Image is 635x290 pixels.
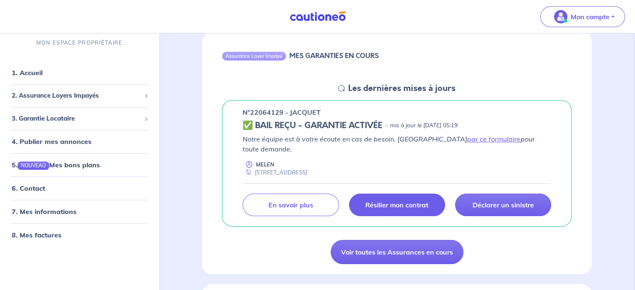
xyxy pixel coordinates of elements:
div: 4. Publier mes annonces [3,134,155,150]
div: 3. Garantie Locataire [3,111,155,127]
a: 4. Publier mes annonces [12,138,91,146]
a: Voir toutes les Assurances en cours [331,240,463,264]
img: illu_account_valid_menu.svg [554,10,567,23]
p: - mis à jour le [DATE] 05:19 [386,121,458,130]
div: [STREET_ADDRESS] [243,169,307,177]
a: 7. Mes informations [12,208,76,216]
div: 5.NOUVEAUMes bons plans [3,157,155,174]
p: Résilier mon contrat [365,201,428,209]
a: 5.NOUVEAUMes bons plans [12,161,100,169]
h6: MES GARANTIES EN COURS [289,52,379,60]
p: MELEN [256,161,274,169]
div: 6. Contact [3,180,155,197]
p: Déclarer un sinistre [472,201,534,209]
a: 8. Mes factures [12,231,61,240]
a: 1. Accueil [12,69,43,77]
button: illu_account_valid_menu.svgMon compte [540,6,625,27]
p: n°22064129 - JACQUET [243,107,321,117]
p: Mon compte [571,12,610,22]
div: 2. Assurance Loyers Impayés [3,88,155,104]
h5: Les dernières mises à jours [348,83,455,93]
img: Cautioneo [286,11,349,22]
div: Assurance Loyer Impayé [222,52,286,60]
div: state: CONTRACT-VALIDATED, Context: ,MAYBE-CERTIFICATE,,LESSOR-DOCUMENTS,IS-ODEALIM [243,121,551,131]
a: 6. Contact [12,184,45,193]
a: Résilier mon contrat [349,194,445,216]
div: 1. Accueil [3,65,155,81]
a: En savoir plus [243,194,339,216]
a: par ce formulaire [467,135,521,143]
div: 8. Mes factures [3,227,155,244]
div: 7. Mes informations [3,204,155,220]
p: Notre équipe est à votre écoute en cas de besoin. [GEOGRAPHIC_DATA] pour toute demande. [243,134,551,154]
span: 2. Assurance Loyers Impayés [12,91,141,101]
a: Déclarer un sinistre [455,194,551,216]
p: En savoir plus [268,201,313,209]
p: MON ESPACE PROPRIÉTAIRE [36,39,122,47]
h5: ✅ BAIL REÇU - GARANTIE ACTIVÉE [243,121,382,131]
span: 3. Garantie Locataire [12,114,141,124]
